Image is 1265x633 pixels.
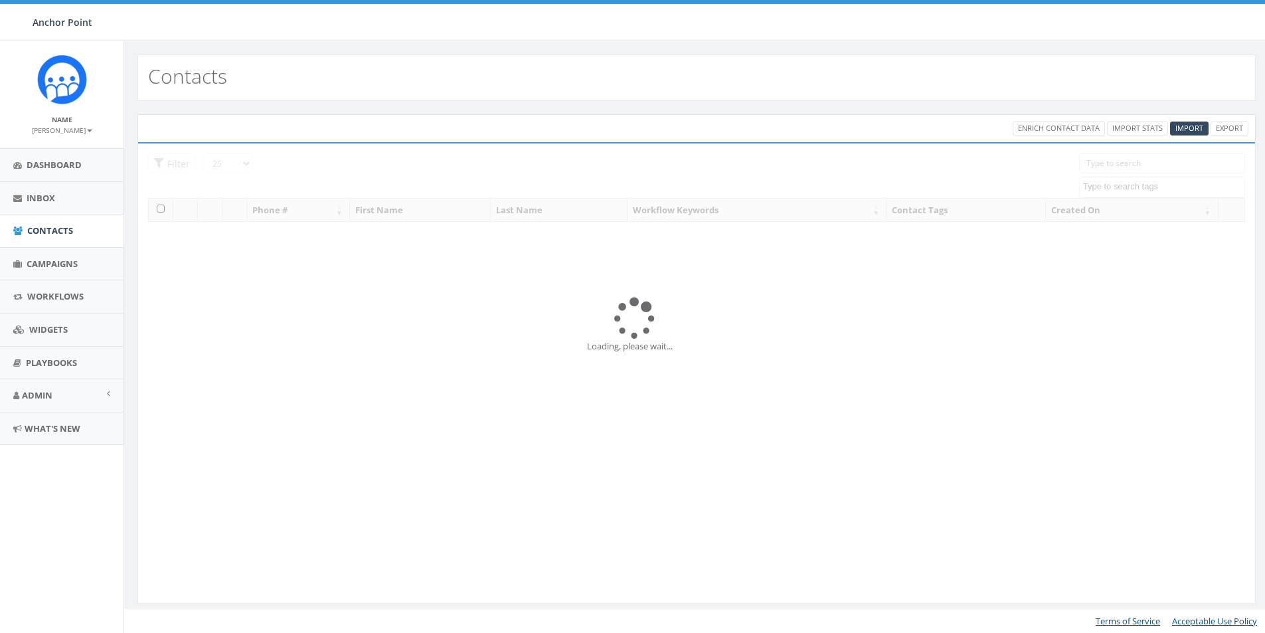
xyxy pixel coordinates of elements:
[37,54,87,104] img: Rally_platform_Icon_1.png
[1170,122,1209,136] a: Import
[1172,615,1257,627] a: Acceptable Use Policy
[148,65,227,87] h2: Contacts
[1175,123,1203,133] span: CSV files only
[52,115,72,124] small: Name
[1013,122,1105,136] a: Enrich Contact Data
[33,16,92,29] span: Anchor Point
[27,258,78,270] span: Campaigns
[1175,123,1203,133] span: Import
[27,290,84,302] span: Workflows
[1107,122,1168,136] a: Import Stats
[1018,123,1100,133] span: Enrich Contact Data
[32,126,92,135] small: [PERSON_NAME]
[1211,122,1248,136] a: Export
[27,159,82,171] span: Dashboard
[22,389,52,401] span: Admin
[587,340,806,353] div: Loading, please wait...
[25,422,80,434] span: What's New
[27,192,55,204] span: Inbox
[29,323,68,335] span: Widgets
[27,225,73,236] span: Contacts
[32,124,92,136] a: [PERSON_NAME]
[1096,615,1160,627] a: Terms of Service
[26,357,77,369] span: Playbooks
